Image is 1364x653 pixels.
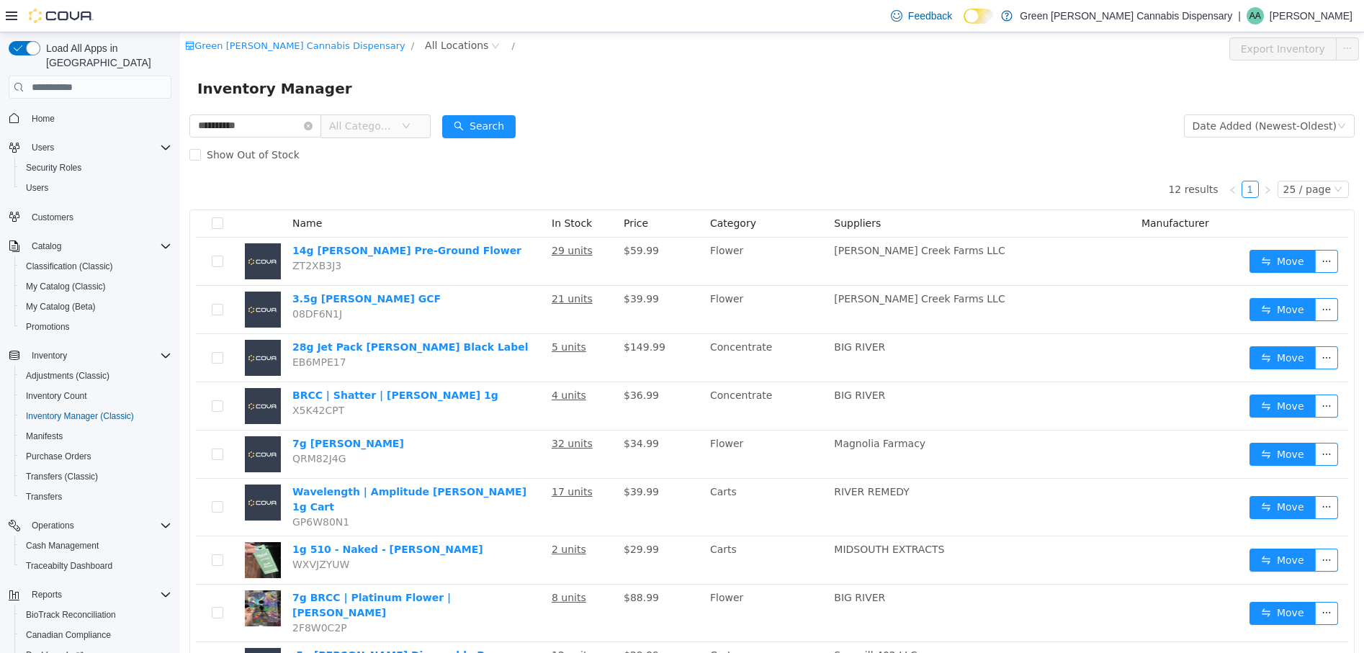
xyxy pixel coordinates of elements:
a: Manifests [20,428,68,445]
span: Users [26,139,171,156]
a: Canadian Compliance [20,626,117,644]
input: Dark Mode [964,9,994,24]
button: icon: searchSearch [262,83,336,106]
span: Home [26,109,171,127]
span: Customers [32,212,73,223]
td: Flower [524,205,648,253]
a: 14g [PERSON_NAME] Pre-Ground Flower [112,212,341,224]
img: 7g Jack Herer placeholder [65,404,101,440]
span: Operations [32,520,74,531]
span: RIVER REMEDY [654,454,730,465]
button: Users [14,178,177,198]
span: Security Roles [20,159,171,176]
td: Flower [524,253,648,302]
span: My Catalog (Classic) [26,281,106,292]
i: icon: down [1157,89,1166,99]
span: $59.99 [444,212,479,224]
u: 12 units [372,617,413,629]
td: Flower [524,398,648,446]
i: icon: down [1154,153,1162,163]
button: Users [26,139,60,156]
span: Users [20,179,171,197]
a: Security Roles [20,159,87,176]
a: 3.5g [PERSON_NAME] GCF [112,261,261,272]
div: Amy Akers [1247,7,1264,24]
span: BIG RIVER [654,357,705,369]
button: My Catalog (Beta) [14,297,177,317]
a: 7g [PERSON_NAME] [112,405,224,417]
span: All Categories [149,86,215,101]
span: In Stock [372,185,412,197]
span: All Locations [245,5,308,21]
button: Transfers [14,487,177,507]
span: EB6MPE17 [112,324,166,335]
a: Home [26,110,60,127]
button: icon: swapMove [1069,569,1136,593]
span: Users [32,142,54,153]
a: My Catalog (Beta) [20,298,102,315]
span: Inventory Count [26,390,87,402]
span: Transfers [20,488,171,505]
img: 28g Jet Pack Jack Herer Black Label placeholder [65,307,101,343]
p: Green [PERSON_NAME] Cannabis Dispensary [1020,7,1232,24]
span: Adjustments (Classic) [26,370,109,382]
span: Purchase Orders [26,451,91,462]
span: Inventory Manager (Classic) [26,410,134,422]
button: Classification (Classic) [14,256,177,276]
i: icon: shop [5,9,14,18]
li: 12 results [988,148,1038,166]
span: Reports [32,589,62,600]
a: Customers [26,209,79,226]
button: Users [3,138,177,158]
a: Classification (Classic) [20,258,119,275]
p: [PERSON_NAME] [1270,7,1352,24]
img: 14g Jack Herer Pre-Ground Flower placeholder [65,211,101,247]
span: Classification (Classic) [20,258,171,275]
button: icon: swapMove [1069,516,1136,539]
a: Transfers (Classic) [20,468,104,485]
button: icon: ellipsis [1135,464,1158,487]
i: icon: left [1049,153,1057,162]
span: $29.99 [444,511,479,523]
button: Inventory [3,346,177,366]
a: Adjustments (Classic) [20,367,115,384]
span: Load All Apps in [GEOGRAPHIC_DATA] [40,41,171,70]
a: Inventory Manager (Classic) [20,407,140,425]
span: / [331,8,334,19]
span: BIG RIVER [654,559,705,571]
span: Transfers [26,491,62,503]
span: Magnolia Farmacy [654,405,745,417]
a: Traceabilty Dashboard [20,557,118,575]
a: Transfers [20,488,68,505]
button: Security Roles [14,158,177,178]
span: My Catalog (Beta) [26,301,96,312]
span: $39.99 [444,454,479,465]
span: Classification (Classic) [26,261,113,272]
button: Cash Management [14,536,177,556]
img: Cova [29,9,94,23]
span: 2F8W0C2P [112,590,167,601]
span: Inventory Count [20,387,171,405]
a: Promotions [20,318,76,335]
button: icon: ellipsis [1135,314,1158,337]
span: Suppliers [654,185,701,197]
img: BRCC | Shatter | Mellow Jack 1g placeholder [65,356,101,392]
button: Reports [26,586,68,603]
span: BIG RIVER [654,309,705,320]
button: icon: ellipsis [1135,266,1158,289]
span: Cash Management [20,537,171,554]
a: 28g Jet Pack [PERSON_NAME] Black Label [112,309,349,320]
span: Manufacturer [961,185,1029,197]
button: icon: ellipsis [1135,362,1158,385]
span: Transfers (Classic) [20,468,171,485]
span: [PERSON_NAME] Creek Farms LLC [654,212,825,224]
u: 8 units [372,559,406,571]
span: Manifests [26,431,63,442]
span: Home [32,113,55,125]
li: 1 [1062,148,1079,166]
span: Inventory Manager [17,45,181,68]
span: Catalog [26,238,171,255]
span: Price [444,185,468,197]
a: My Catalog (Classic) [20,278,112,295]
